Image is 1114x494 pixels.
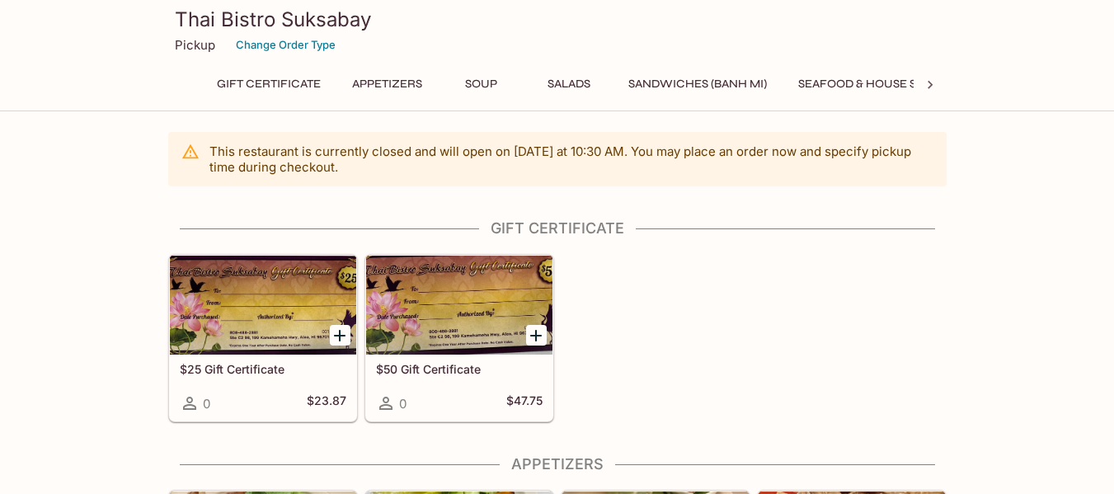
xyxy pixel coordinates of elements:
[203,396,210,412] span: 0
[399,396,407,412] span: 0
[209,143,933,175] p: This restaurant is currently closed and will open on [DATE] at 10:30 AM . You may place an order ...
[343,73,431,96] button: Appetizers
[175,37,215,53] p: Pickup
[376,362,543,376] h5: $50 Gift Certificate
[168,219,947,238] h4: Gift Certificate
[228,32,343,58] button: Change Order Type
[170,256,356,355] div: $25 Gift Certificate
[175,7,940,32] h3: Thai Bistro Suksabay
[169,255,357,421] a: $25 Gift Certificate0$23.87
[208,73,330,96] button: Gift Certificate
[526,325,547,346] button: Add $50 Gift Certificate
[444,73,519,96] button: Soup
[532,73,606,96] button: Salads
[366,256,552,355] div: $50 Gift Certificate
[168,455,947,473] h4: Appetizers
[506,393,543,413] h5: $47.75
[307,393,346,413] h5: $23.87
[180,362,346,376] h5: $25 Gift Certificate
[330,325,350,346] button: Add $25 Gift Certificate
[365,255,553,421] a: $50 Gift Certificate0$47.75
[789,73,973,96] button: Seafood & House Specials
[619,73,776,96] button: Sandwiches (Banh Mi)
